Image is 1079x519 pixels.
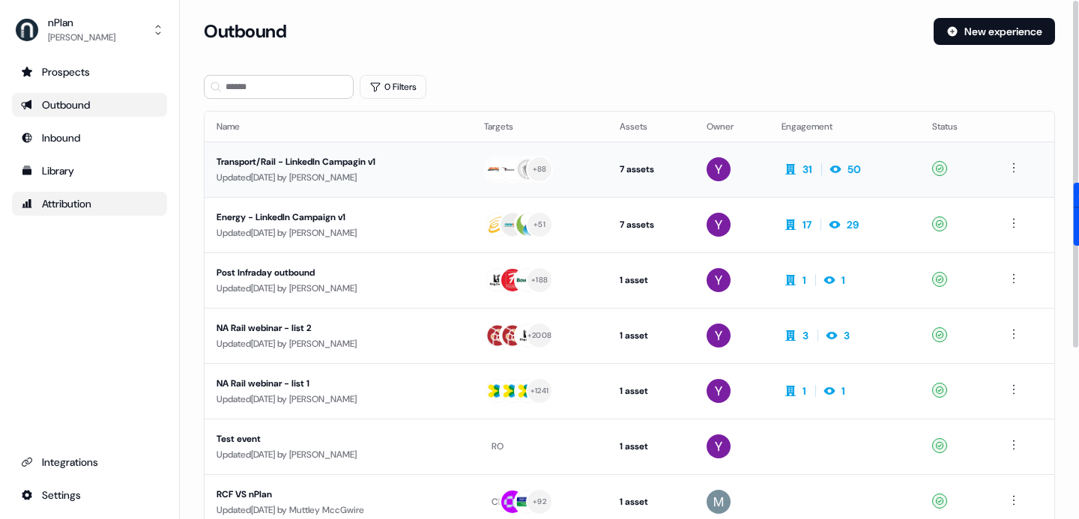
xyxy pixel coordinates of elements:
[12,60,167,84] a: Go to prospects
[620,383,683,398] div: 1 asset
[707,324,731,347] img: Yuriy
[217,265,460,280] div: Post Infraday outbound
[21,196,158,211] div: Attribution
[12,192,167,216] a: Go to attribution
[531,384,548,398] div: + 1241
[217,281,460,296] div: Updated [DATE] by [PERSON_NAME]
[620,494,683,509] div: 1 asset
[934,18,1055,45] button: New experience
[21,97,158,112] div: Outbound
[21,488,158,503] div: Settings
[21,163,158,178] div: Library
[847,217,859,232] div: 29
[707,434,731,458] img: Yuriy
[204,20,286,43] h3: Outbound
[620,328,683,343] div: 1 asset
[217,487,460,502] div: RCF VS nPlan
[205,112,472,142] th: Name
[528,329,551,342] div: + 2008
[217,392,460,407] div: Updated [DATE] by [PERSON_NAME]
[21,455,158,470] div: Integrations
[847,162,861,177] div: 50
[217,376,460,391] div: NA Rail webinar - list 1
[492,494,504,509] div: CH
[695,112,769,142] th: Owner
[803,217,811,232] div: 17
[21,130,158,145] div: Inbound
[12,12,167,48] button: nPlan[PERSON_NAME]
[707,213,731,237] img: Yuriy
[841,273,845,288] div: 1
[620,439,683,454] div: 1 asset
[803,273,806,288] div: 1
[217,503,460,518] div: Updated [DATE] by Muttley MccGwire
[920,112,993,142] th: Status
[217,170,460,185] div: Updated [DATE] by [PERSON_NAME]
[12,483,167,507] a: Go to integrations
[217,154,460,169] div: Transport/Rail - LinkedIn Campagin v1
[533,163,547,176] div: + 88
[12,159,167,183] a: Go to templates
[217,336,460,351] div: Updated [DATE] by [PERSON_NAME]
[841,383,845,398] div: 1
[707,268,731,292] img: Yuriy
[620,217,683,232] div: 7 assets
[533,495,546,509] div: + 92
[217,321,460,336] div: NA Rail webinar - list 2
[620,162,683,177] div: 7 assets
[803,328,809,343] div: 3
[707,490,731,514] img: Muttley
[472,112,608,142] th: Targets
[534,218,545,231] div: + 51
[707,379,731,403] img: Yuriy
[12,450,167,474] a: Go to integrations
[21,64,158,79] div: Prospects
[803,162,812,177] div: 31
[770,112,921,142] th: Engagement
[48,15,115,30] div: nPlan
[707,157,731,181] img: Yuriy
[608,112,695,142] th: Assets
[492,439,504,454] div: RO
[12,126,167,150] a: Go to Inbound
[620,273,683,288] div: 1 asset
[217,225,460,240] div: Updated [DATE] by [PERSON_NAME]
[531,273,548,287] div: + 188
[48,30,115,45] div: [PERSON_NAME]
[844,328,850,343] div: 3
[217,210,460,225] div: Energy - LinkedIn Campaign v1
[217,431,460,446] div: Test event
[12,93,167,117] a: Go to outbound experience
[360,75,426,99] button: 0 Filters
[803,383,806,398] div: 1
[217,447,460,462] div: Updated [DATE] by [PERSON_NAME]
